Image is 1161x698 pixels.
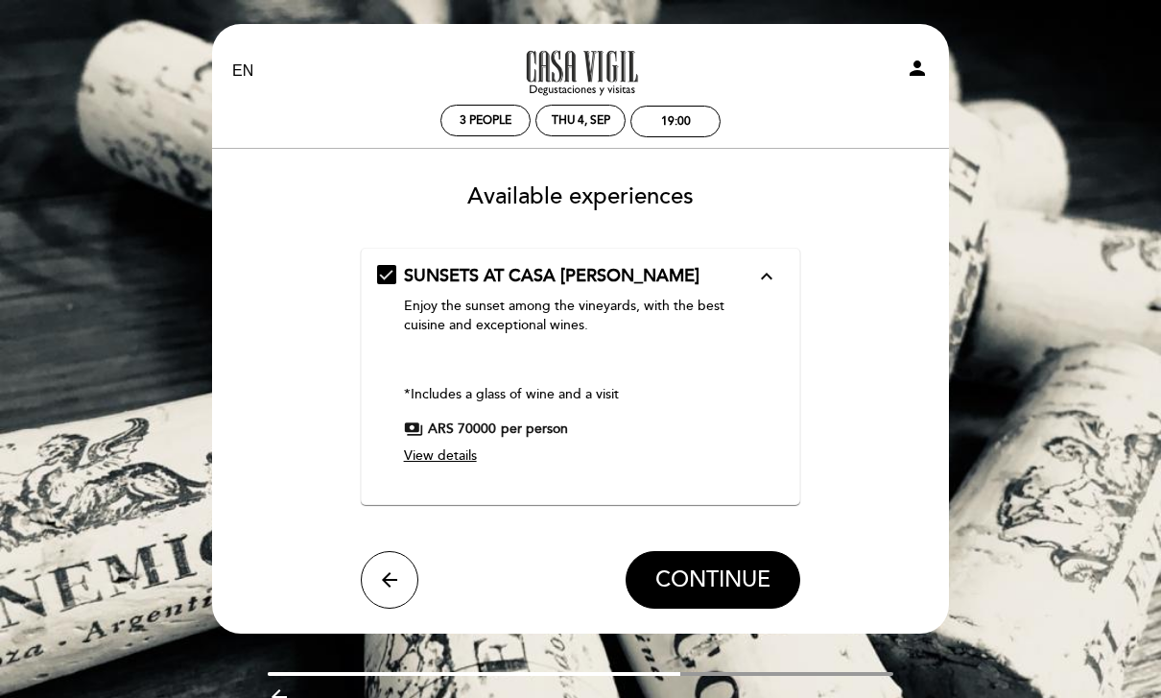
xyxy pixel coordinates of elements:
[626,551,800,609] button: CONTINUE
[749,264,784,289] button: expand_less
[661,114,691,129] div: 19:00
[460,113,511,128] span: 3 people
[361,551,418,609] button: arrow_back
[501,420,568,439] span: per person
[404,447,477,464] span: View details
[377,264,785,473] md-checkbox: SUNSETS AT CASA VIGIL expand_less Enjoy the sunset among the vineyards, with the best cuisine and...
[378,568,401,591] i: arrow_back
[404,420,423,439] span: payments
[404,297,756,335] p: Enjoy the sunset among the vineyards, with the best cuisine and exceptional wines.
[404,385,756,404] p: *Includes a glass of wine and a visit
[552,113,610,128] div: Thu 4, Sep
[655,566,770,593] span: CONTINUE
[755,265,778,288] i: expand_less
[906,57,929,80] i: person
[467,182,694,210] span: Available experiences
[461,45,700,98] a: A la tarde en Casa Vigil
[404,265,699,286] span: SUNSETS AT CASA [PERSON_NAME]
[428,420,496,439] span: ARS 70000
[906,57,929,86] button: person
